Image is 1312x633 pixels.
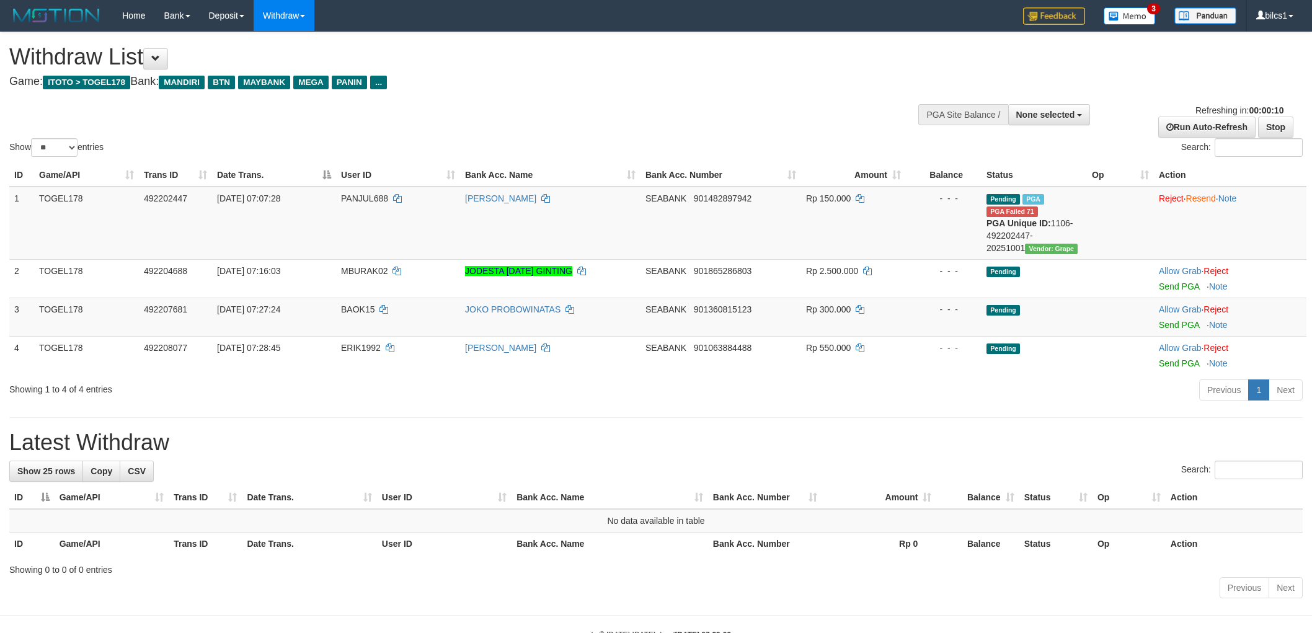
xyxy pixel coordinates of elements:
[332,76,367,89] span: PANIN
[1159,343,1201,353] a: Allow Grab
[645,193,686,203] span: SEABANK
[9,45,862,69] h1: Withdraw List
[370,76,387,89] span: ...
[806,193,851,203] span: Rp 150.000
[341,304,375,314] span: BAOK15
[936,533,1019,556] th: Balance
[144,343,187,353] span: 492208077
[9,6,104,25] img: MOTION_logo.png
[1016,110,1075,120] span: None selected
[377,533,512,556] th: User ID
[9,533,55,556] th: ID
[9,164,34,187] th: ID
[1215,138,1303,157] input: Search:
[55,486,169,509] th: Game/API: activate to sort column ascending
[465,304,561,314] a: JOKO PROBOWINATAS
[208,76,235,89] span: BTN
[986,218,1051,228] b: PGA Unique ID:
[9,378,538,396] div: Showing 1 to 4 of 4 entries
[9,461,83,482] a: Show 25 rows
[159,76,205,89] span: MANDIRI
[1195,105,1283,115] span: Refreshing in:
[9,138,104,157] label: Show entries
[1199,379,1249,401] a: Previous
[1154,164,1306,187] th: Action
[1209,281,1228,291] a: Note
[982,187,1087,260] td: 1106-492202447-20251001
[640,164,801,187] th: Bank Acc. Number: activate to sort column ascending
[1147,3,1160,14] span: 3
[212,164,336,187] th: Date Trans.: activate to sort column descending
[9,430,1303,455] h1: Latest Withdraw
[1258,117,1293,138] a: Stop
[34,336,139,374] td: TOGEL178
[986,267,1020,277] span: Pending
[377,486,512,509] th: User ID: activate to sort column ascending
[645,343,686,353] span: SEABANK
[91,466,112,476] span: Copy
[9,486,55,509] th: ID: activate to sort column descending
[9,76,862,88] h4: Game: Bank:
[906,164,982,187] th: Balance
[1154,187,1306,260] td: · ·
[465,266,572,276] a: JODESTA [DATE] GINTING
[1159,266,1201,276] a: Allow Grab
[1181,461,1303,479] label: Search:
[512,486,708,509] th: Bank Acc. Name: activate to sort column ascending
[82,461,120,482] a: Copy
[465,193,536,203] a: [PERSON_NAME]
[918,104,1008,125] div: PGA Site Balance /
[806,343,851,353] span: Rp 550.000
[986,206,1038,217] span: PGA Error
[1159,358,1199,368] a: Send PGA
[694,343,751,353] span: Copy 901063884488 to clipboard
[217,304,280,314] span: [DATE] 07:27:24
[1154,259,1306,298] td: ·
[986,194,1020,205] span: Pending
[144,193,187,203] span: 492202447
[1249,105,1283,115] strong: 00:00:10
[9,559,1303,576] div: Showing 0 to 0 of 0 entries
[1166,533,1303,556] th: Action
[1159,304,1203,314] span: ·
[55,533,169,556] th: Game/API
[1248,379,1269,401] a: 1
[169,486,242,509] th: Trans ID: activate to sort column ascending
[1019,533,1093,556] th: Status
[1166,486,1303,509] th: Action
[1159,304,1201,314] a: Allow Grab
[139,164,212,187] th: Trans ID: activate to sort column ascending
[1181,138,1303,157] label: Search:
[1023,7,1085,25] img: Feedback.jpg
[1093,486,1166,509] th: Op: activate to sort column ascending
[120,461,154,482] a: CSV
[1025,244,1078,254] span: Vendor URL: https://settle31.1velocity.biz
[34,164,139,187] th: Game/API: activate to sort column ascending
[1218,193,1237,203] a: Note
[9,298,34,336] td: 3
[911,192,977,205] div: - - -
[336,164,460,187] th: User ID: activate to sort column ascending
[694,193,751,203] span: Copy 901482897942 to clipboard
[1203,343,1228,353] a: Reject
[822,486,936,509] th: Amount: activate to sort column ascending
[293,76,329,89] span: MEGA
[1220,577,1269,598] a: Previous
[512,533,708,556] th: Bank Acc. Name
[242,533,376,556] th: Date Trans.
[1203,266,1228,276] a: Reject
[341,193,388,203] span: PANJUL688
[1159,343,1203,353] span: ·
[1104,7,1156,25] img: Button%20Memo.svg
[694,266,751,276] span: Copy 901865286803 to clipboard
[801,164,906,187] th: Amount: activate to sort column ascending
[341,343,381,353] span: ERIK1992
[1159,266,1203,276] span: ·
[144,266,187,276] span: 492204688
[341,266,388,276] span: MBURAK02
[645,304,686,314] span: SEABANK
[708,486,822,509] th: Bank Acc. Number: activate to sort column ascending
[1159,193,1184,203] a: Reject
[217,343,280,353] span: [DATE] 07:28:45
[911,303,977,316] div: - - -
